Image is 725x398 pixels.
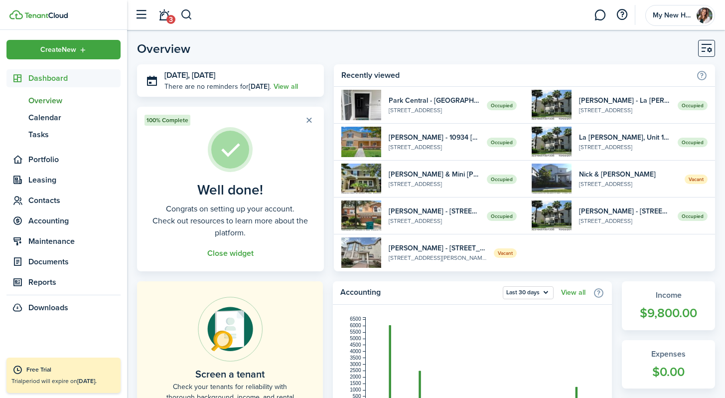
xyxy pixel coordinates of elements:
tspan: 1000 [350,387,362,393]
span: Vacant [685,175,708,184]
widget-list-item-description: [STREET_ADDRESS] [389,216,480,225]
b: [DATE] [249,81,270,92]
button: Open sidebar [132,5,150,24]
a: Notifications [154,2,173,28]
home-widget-title: Accounting [340,286,498,299]
button: Open resource center [613,6,630,23]
a: View all [561,289,585,297]
tspan: 2500 [350,368,362,373]
span: 3 [166,15,175,24]
widget-list-item-description: [STREET_ADDRESS] [579,106,670,115]
widget-list-item-description: [STREET_ADDRESS] [389,180,480,189]
widget-list-item-title: La [PERSON_NAME], Unit 1317 [579,132,670,143]
img: TenantCloud [9,10,23,19]
widget-list-item-title: [PERSON_NAME] - 10934 [GEOGRAPHIC_DATA] [389,132,480,143]
home-placeholder-title: Screen a tenant [195,367,265,382]
widget-list-item-description: [STREET_ADDRESS] [579,180,677,189]
span: Leasing [28,174,121,186]
span: Occupied [487,211,517,221]
span: Calendar [28,112,121,124]
button: Search [180,6,193,23]
span: Contacts [28,195,121,206]
widget-stats-count: $9,800.00 [632,304,705,323]
widget-list-item-title: [PERSON_NAME] - [STREET_ADDRESS] [579,206,670,216]
well-done-title: Well done! [197,182,263,198]
div: Free Trial [26,365,116,375]
tspan: 5500 [350,329,362,335]
p: There are no reminders for . [164,81,271,92]
tspan: 1500 [350,381,362,386]
span: Maintenance [28,235,121,247]
a: Messaging [590,2,609,28]
span: Occupied [487,101,517,110]
span: Accounting [28,215,121,227]
p: Trial [11,377,116,386]
widget-list-item-title: [PERSON_NAME] - La [PERSON_NAME] LLC, Unit 1335 [579,95,670,106]
img: 932 [341,90,381,120]
a: Overview [6,92,121,109]
widget-list-item-description: [STREET_ADDRESS] [579,216,670,225]
h3: [DATE], [DATE] [164,69,316,82]
widget-list-item-title: Park Central - [GEOGRAPHIC_DATA][PERSON_NAME], LLC., Unit 932 [389,95,480,106]
span: Vacant [494,248,517,258]
widget-stats-count: $0.00 [632,363,705,382]
img: 1 [341,164,381,194]
img: 216 [341,237,381,268]
a: Expenses$0.00 [622,340,715,389]
tspan: 6000 [350,323,362,328]
span: Occupied [678,138,708,147]
button: Last 30 days [503,286,554,299]
img: 1317 [532,127,572,157]
widget-list-item-description: [STREET_ADDRESS] [579,143,670,152]
tspan: 2000 [350,374,362,380]
tspan: 3000 [350,362,362,367]
span: Occupied [678,101,708,110]
span: Occupied [487,138,517,147]
img: 1 [341,127,381,157]
a: View all [274,81,298,92]
widget-list-item-title: Nick & [PERSON_NAME] [579,169,677,180]
span: Reports [28,276,121,288]
widget-stats-title: Income [632,289,705,301]
widget-list-item-description: [STREET_ADDRESS] [389,106,480,115]
button: Close [302,113,316,127]
tspan: 3500 [350,355,362,361]
img: Online payments [198,297,263,362]
span: My New Home Management [653,12,693,19]
span: Downloads [28,302,68,314]
button: Close widget [207,249,254,258]
widget-stats-title: Expenses [632,348,705,360]
a: Calendar [6,109,121,126]
a: Income$9,800.00 [622,281,715,330]
button: Open menu [6,40,121,59]
widget-list-item-description: [STREET_ADDRESS][PERSON_NAME] [389,253,487,262]
b: [DATE]. [77,377,97,386]
a: Free TrialTrialperiod will expire on[DATE]. [6,358,121,393]
span: Dashboard [28,72,121,84]
span: Create New [40,46,76,53]
span: Overview [28,95,121,107]
home-widget-title: Recently viewed [341,69,691,81]
span: period will expire on [22,377,97,386]
tspan: 4000 [350,349,362,354]
span: Documents [28,256,121,268]
widget-list-item-title: [PERSON_NAME] & Mini [PERSON_NAME] - [STREET_ADDRESS] [389,169,480,180]
tspan: 5000 [350,336,362,341]
tspan: 4500 [350,342,362,348]
tspan: 6500 [350,316,362,322]
img: 1 [341,200,381,231]
img: 1 [532,164,572,194]
span: Portfolio [28,154,121,166]
widget-list-item-title: [PERSON_NAME] - [STREET_ADDRESS] [389,206,480,216]
img: 1228 [532,200,572,231]
widget-list-item-description: [STREET_ADDRESS] [389,143,480,152]
span: Occupied [678,211,708,221]
a: Reports [6,273,121,291]
span: Tasks [28,129,121,141]
img: TenantCloud [24,12,68,18]
span: Occupied [487,175,517,184]
header-page-title: Overview [137,42,190,55]
span: 100% Complete [146,116,188,125]
img: 1335 [532,90,572,120]
well-done-description: Congrats on setting up your account. Check out resources to learn more about the platform. [145,203,316,239]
